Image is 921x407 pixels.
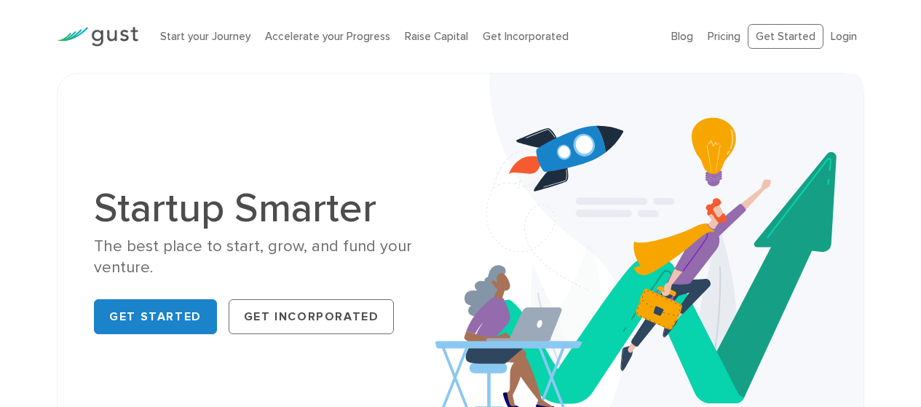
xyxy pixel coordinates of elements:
[708,30,740,43] a: Pricing
[160,30,250,43] a: Start your Journey
[671,30,693,43] a: Blog
[831,30,857,43] a: Login
[57,27,138,47] img: Gust Logo
[229,299,395,334] a: Get Incorporated
[94,299,217,334] a: Get Started
[748,24,823,50] a: Get Started
[265,30,390,43] a: Accelerate your Progress
[483,30,569,43] a: Get Incorporated
[405,30,468,43] a: Raise Capital
[94,188,449,229] h1: Startup Smarter
[94,236,449,279] div: The best place to start, grow, and fund your venture.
